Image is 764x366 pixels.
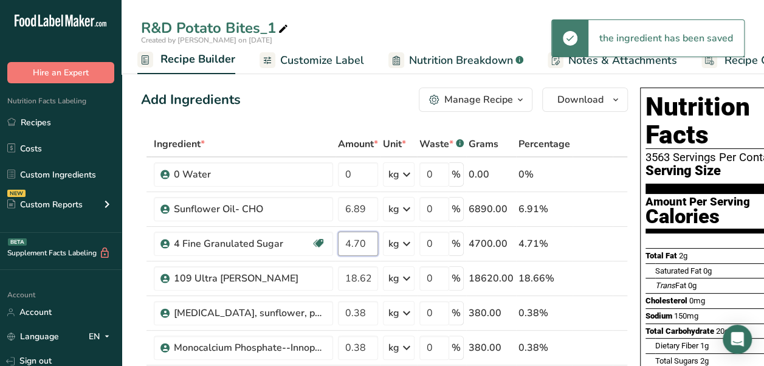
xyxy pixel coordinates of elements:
[469,271,514,286] div: 18620.00
[388,271,399,286] div: kg
[388,202,399,216] div: kg
[469,167,514,182] div: 0.00
[141,90,241,110] div: Add Ingredients
[388,167,399,182] div: kg
[674,311,698,320] span: 150mg
[700,356,709,365] span: 2g
[645,311,672,320] span: Sodium
[338,137,378,151] span: Amount
[469,340,514,355] div: 380.00
[645,164,721,179] span: Serving Size
[260,47,364,74] a: Customize Label
[518,306,570,320] div: 0.38%
[518,137,570,151] span: Percentage
[679,251,687,260] span: 2g
[174,202,326,216] div: Sunflower Oil- CHO
[89,330,114,344] div: EN
[444,92,513,107] div: Manage Recipe
[280,52,364,69] span: Customize Label
[174,167,326,182] div: 0 Water
[7,326,59,347] a: Language
[716,326,729,336] span: 20g
[141,17,291,39] div: R&D Potato Bites_1
[160,51,235,67] span: Recipe Builder
[419,137,464,151] div: Waste
[655,266,701,275] span: Saturated Fat
[655,356,698,365] span: Total Sugars
[655,281,686,290] span: Fat
[645,208,750,226] div: Calories
[655,341,698,350] span: Dietary Fiber
[568,52,677,69] span: Notes & Attachments
[388,47,523,74] a: Nutrition Breakdown
[7,62,114,83] button: Hire an Expert
[518,340,570,355] div: 0.38%
[7,190,26,197] div: NEW
[518,202,570,216] div: 6.91%
[154,137,205,151] span: Ingredient
[542,88,628,112] button: Download
[548,47,677,74] a: Notes & Attachments
[645,196,750,208] div: Amount Per Serving
[174,271,326,286] div: 109 Ultra [PERSON_NAME]
[700,341,709,350] span: 1g
[518,237,570,251] div: 4.71%
[388,237,399,251] div: kg
[137,46,235,75] a: Recipe Builder
[655,281,675,290] i: Trans
[645,296,687,305] span: Cholesterol
[383,137,406,151] span: Unit
[588,20,744,57] div: the ingredient has been saved
[645,326,714,336] span: Total Carbohydrate
[8,238,27,246] div: BETA
[689,296,705,305] span: 0mg
[703,266,712,275] span: 0g
[174,306,326,320] div: [MEDICAL_DATA], sunflower, powder
[388,340,399,355] div: kg
[469,137,498,151] span: Grams
[409,52,513,69] span: Nutrition Breakdown
[174,340,326,355] div: Monocalcium Phosphate--Innophos
[469,202,514,216] div: 6890.00
[388,306,399,320] div: kg
[7,198,83,211] div: Custom Reports
[645,251,677,260] span: Total Fat
[688,281,697,290] span: 0g
[518,271,570,286] div: 18.66%
[419,88,532,112] button: Manage Recipe
[518,167,570,182] div: 0%
[469,306,514,320] div: 380.00
[723,325,752,354] div: Open Intercom Messenger
[141,35,272,45] span: Created by [PERSON_NAME] on [DATE]
[469,237,514,251] div: 4700.00
[557,92,604,107] span: Download
[174,237,311,251] div: 4 Fine Granulated Sugar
